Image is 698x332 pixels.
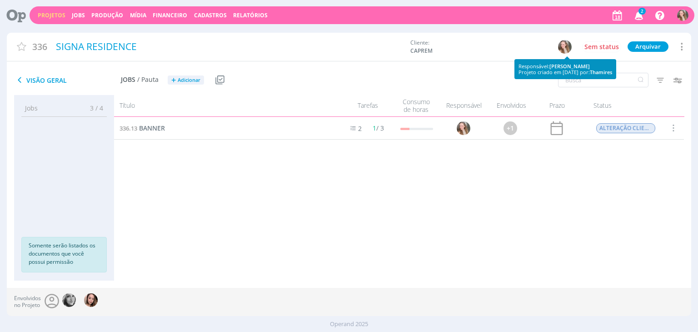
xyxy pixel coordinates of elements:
div: Responsável: Projeto criado em [DATE] por: [519,63,612,75]
a: Jobs [72,11,85,19]
span: 336.13 [120,124,137,132]
img: G [558,40,572,54]
a: 336.13BANNER [120,123,165,133]
button: Produção [89,12,126,19]
div: Status [580,98,662,114]
button: Financeiro [150,12,190,19]
span: 2 [358,124,362,133]
span: 2 [638,8,646,15]
span: Sem status [584,42,619,51]
span: Thamires [590,69,612,75]
span: / 3 [373,124,384,132]
div: Tarefas [334,98,394,114]
div: Envolvidos [489,98,534,114]
span: BANNER [139,124,165,132]
div: SIGNA RESIDENCE [53,36,406,57]
div: Cliente: [410,39,572,55]
div: Título [114,98,334,114]
a: Produção [91,11,123,19]
span: Jobs [25,103,38,113]
span: Cadastros [194,11,227,19]
span: Jobs [121,76,135,84]
button: Sem status [582,41,621,52]
div: Consumo de horas [394,98,439,114]
button: Projetos [35,12,68,19]
span: [PERSON_NAME] [549,63,590,70]
a: Financeiro [153,11,187,19]
span: ALTERAÇÃO CLIENTE [597,123,656,133]
button: Cadastros [191,12,229,19]
input: Busca [558,73,648,87]
img: T [84,293,98,307]
span: 336 [32,40,47,53]
div: +1 [504,121,518,135]
button: 2 [629,7,648,24]
button: +Adicionar [168,75,204,85]
a: Relatórios [233,11,268,19]
div: Responsável [439,98,489,114]
span: Envolvidos no Projeto [14,295,41,308]
button: G [677,7,689,23]
button: Mídia [127,12,149,19]
button: Jobs [69,12,88,19]
img: G [677,10,688,21]
span: Adicionar [178,77,200,83]
span: / Pauta [137,76,159,84]
span: CAPREM [410,47,479,55]
div: Prazo [534,98,580,114]
img: J [62,293,76,307]
a: Projetos [38,11,65,19]
p: Somente serão listados os documentos que você possui permissão [29,241,100,266]
a: Mídia [130,11,146,19]
img: G [457,121,471,135]
span: + [171,75,176,85]
button: Relatórios [230,12,270,19]
span: 3 / 4 [83,103,103,113]
button: G [558,40,572,54]
button: Arquivar [628,41,668,52]
span: 1 [373,124,376,132]
span: Visão Geral [14,75,121,86]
